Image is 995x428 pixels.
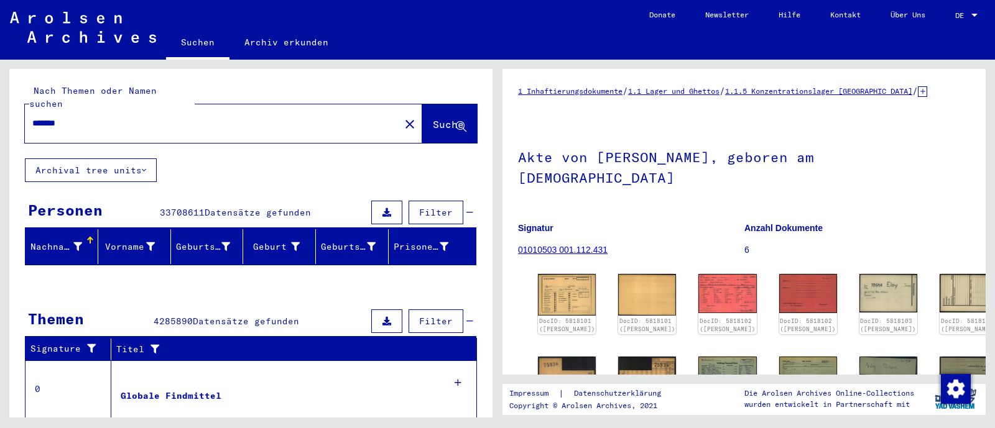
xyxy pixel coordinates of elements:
div: Signature [30,342,101,355]
p: wurden entwickelt in Partnerschaft mit [744,399,914,410]
img: 001.jpg [698,274,756,313]
div: Geburtsdatum [321,240,376,253]
span: 33708611 [160,207,205,218]
a: DocID: 5818101 ([PERSON_NAME]) [539,317,595,333]
button: Clear [397,111,422,136]
mat-header-cell: Geburtsdatum [316,229,389,264]
b: Anzahl Dokumente [744,223,823,233]
a: DocID: 5818102 ([PERSON_NAME]) [780,317,836,333]
p: Copyright © Arolsen Archives, 2021 [509,400,676,411]
p: Die Arolsen Archives Online-Collections [744,388,914,399]
div: Nachname [30,240,82,253]
span: Filter [419,316,453,327]
a: Datenschutzerklärung [564,387,676,400]
a: 01010503 001.112.431 [518,245,608,255]
img: 002.jpg [779,274,837,314]
p: 6 [744,244,970,257]
img: Zustimmung ändern [941,374,971,404]
span: DE [955,11,969,20]
mat-header-cell: Geburt‏ [243,229,316,264]
span: / [912,85,918,96]
img: 001.jpg [859,357,917,376]
span: Datensätze gefunden [205,207,311,218]
a: Archiv erkunden [229,27,343,57]
b: Signatur [518,223,553,233]
div: Globale Findmittel [121,389,221,403]
a: Impressum [509,387,558,400]
img: 002.jpg [618,274,676,316]
div: Geburt‏ [248,240,300,253]
span: Datensätze gefunden [193,316,299,327]
td: 0 [25,360,111,417]
div: | [509,387,676,400]
mat-header-cell: Prisoner # [389,229,476,264]
div: Prisoner # [394,240,448,253]
a: Suchen [166,27,229,60]
div: Vorname [103,237,170,257]
div: Themen [28,307,84,330]
div: Signature [30,339,114,359]
button: Filter [409,201,463,224]
img: 002.jpg [779,357,837,398]
img: 001.jpg [698,357,756,398]
div: Prisoner # [394,237,464,257]
a: DocID: 5818103 ([PERSON_NAME]) [860,317,916,333]
div: Geburtsname [176,237,246,257]
div: Titel [116,339,465,359]
div: Geburtsdatum [321,237,391,257]
div: Vorname [103,240,155,253]
mat-header-cell: Nachname [25,229,98,264]
div: Titel [116,343,452,356]
span: Suche [433,118,464,130]
div: Personen [28,199,103,221]
a: 1 Inhaftierungsdokumente [518,86,622,96]
mat-label: Nach Themen oder Namen suchen [29,85,157,109]
button: Suche [422,104,477,143]
div: Geburt‏ [248,237,315,257]
mat-icon: close [402,117,417,132]
button: Archival tree units [25,158,157,182]
span: Filter [419,207,453,218]
a: DocID: 5818101 ([PERSON_NAME]) [619,317,675,333]
img: 001.jpg [859,274,917,312]
a: 1.1.5 Konzentrationslager [GEOGRAPHIC_DATA] [725,86,912,96]
a: 1.1 Lager und Ghettos [628,86,720,96]
img: yv_logo.png [932,383,979,414]
img: 001.jpg [538,274,596,316]
span: / [622,85,628,96]
button: Filter [409,309,463,333]
mat-header-cell: Geburtsname [171,229,244,264]
a: DocID: 5818102 ([PERSON_NAME]) [700,317,756,333]
img: Arolsen_neg.svg [10,12,156,43]
mat-header-cell: Vorname [98,229,171,264]
span: 4285890 [154,316,193,327]
div: Nachname [30,237,98,257]
span: / [720,85,725,96]
h1: Akte von [PERSON_NAME], geboren am [DEMOGRAPHIC_DATA] [518,129,970,204]
div: Geburtsname [176,240,231,253]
